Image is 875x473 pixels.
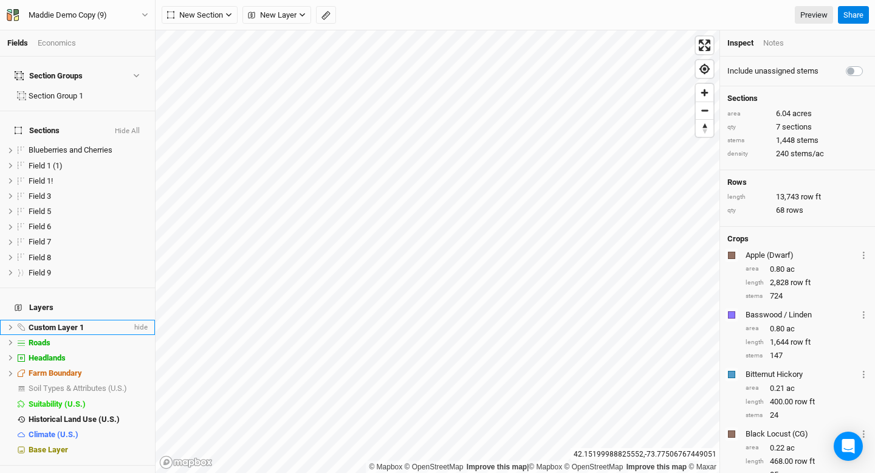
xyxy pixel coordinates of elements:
[529,463,562,471] a: Mapbox
[29,253,148,263] div: Field 8
[29,161,63,170] span: Field 1 (1)
[795,396,815,407] span: row ft
[746,429,857,440] div: Black Locust (CG)
[746,250,857,261] div: Apple (Dwarf)
[29,9,107,21] div: Maddie Demo Copy (9)
[571,448,719,461] div: 42.15199988825552 , -73.77506767449051
[467,463,527,471] a: Improve this map
[29,368,148,378] div: Farm Boundary
[786,264,795,275] span: ac
[792,108,812,119] span: acres
[29,207,148,216] div: Field 5
[727,234,749,244] h4: Crops
[860,248,868,262] button: Crop Usage
[727,108,868,119] div: 6.04
[248,9,297,21] span: New Layer
[746,443,868,454] div: 0.22
[29,338,148,348] div: Roads
[696,102,713,119] button: Zoom out
[15,126,60,136] span: Sections
[746,264,764,274] div: area
[29,268,148,278] div: Field 9
[29,368,82,378] span: Farm Boundary
[29,399,86,409] span: Suitability (U.S.)
[688,463,716,471] a: Maxar
[29,176,148,186] div: Field 1!
[746,323,868,334] div: 0.80
[29,353,66,362] span: Headlands
[727,122,868,133] div: 7
[746,383,868,394] div: 0.21
[29,323,132,333] div: Custom Layer 1
[727,206,770,215] div: qty
[159,455,213,469] a: Mapbox logo
[795,456,815,467] span: row ft
[727,38,753,49] div: Inspect
[786,443,795,454] span: ac
[727,192,868,202] div: 13,743
[29,353,148,363] div: Headlands
[727,193,770,202] div: length
[29,415,148,424] div: Historical Land Use (U.S.)
[696,84,713,102] button: Zoom in
[696,60,713,78] button: Find my location
[6,9,149,22] button: Maddie Demo Copy (9)
[29,445,148,455] div: Base Layer
[29,176,53,185] span: Field 1!
[746,292,764,301] div: stems
[746,264,868,275] div: 0.80
[564,463,623,471] a: OpenStreetMap
[786,323,795,334] span: ac
[763,38,784,49] div: Notes
[746,369,857,380] div: Bitternut Hickory
[746,350,868,361] div: 147
[791,148,824,159] span: stems/ac
[29,161,148,171] div: Field 1 (1)
[860,367,868,381] button: Crop Usage
[132,320,148,335] span: hide
[746,337,868,348] div: 1,644
[29,415,120,424] span: Historical Land Use (U.S.)
[162,6,238,24] button: New Section
[791,277,811,288] span: row ft
[746,443,764,452] div: area
[834,432,863,461] div: Open Intercom Messenger
[167,9,223,21] span: New Section
[114,127,140,136] button: Hide All
[29,430,78,439] span: Climate (U.S.)
[29,237,51,246] span: Field 7
[746,456,868,467] div: 468.00
[727,148,868,159] div: 240
[369,461,716,473] div: |
[7,295,148,320] h4: Layers
[727,150,770,159] div: density
[727,205,868,216] div: 68
[131,72,141,80] button: Show section groups
[29,338,50,347] span: Roads
[746,277,868,288] div: 2,828
[801,192,821,202] span: row ft
[727,66,818,77] label: Include unassigned stems
[786,383,795,394] span: ac
[782,122,812,133] span: sections
[29,192,148,201] div: Field 3
[316,6,336,24] button: Shortcut: M
[405,463,464,471] a: OpenStreetMap
[791,337,811,348] span: row ft
[29,145,148,155] div: Blueberries and Cherries
[38,38,76,49] div: Economics
[7,38,28,47] a: Fields
[746,384,764,393] div: area
[838,6,869,24] button: Share
[626,463,687,471] a: Improve this map
[786,205,803,216] span: rows
[29,192,51,201] span: Field 3
[746,410,868,421] div: 24
[746,398,764,407] div: length
[369,463,402,471] a: Mapbox
[746,351,764,361] div: stems
[795,6,833,24] a: Preview
[29,207,51,216] span: Field 5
